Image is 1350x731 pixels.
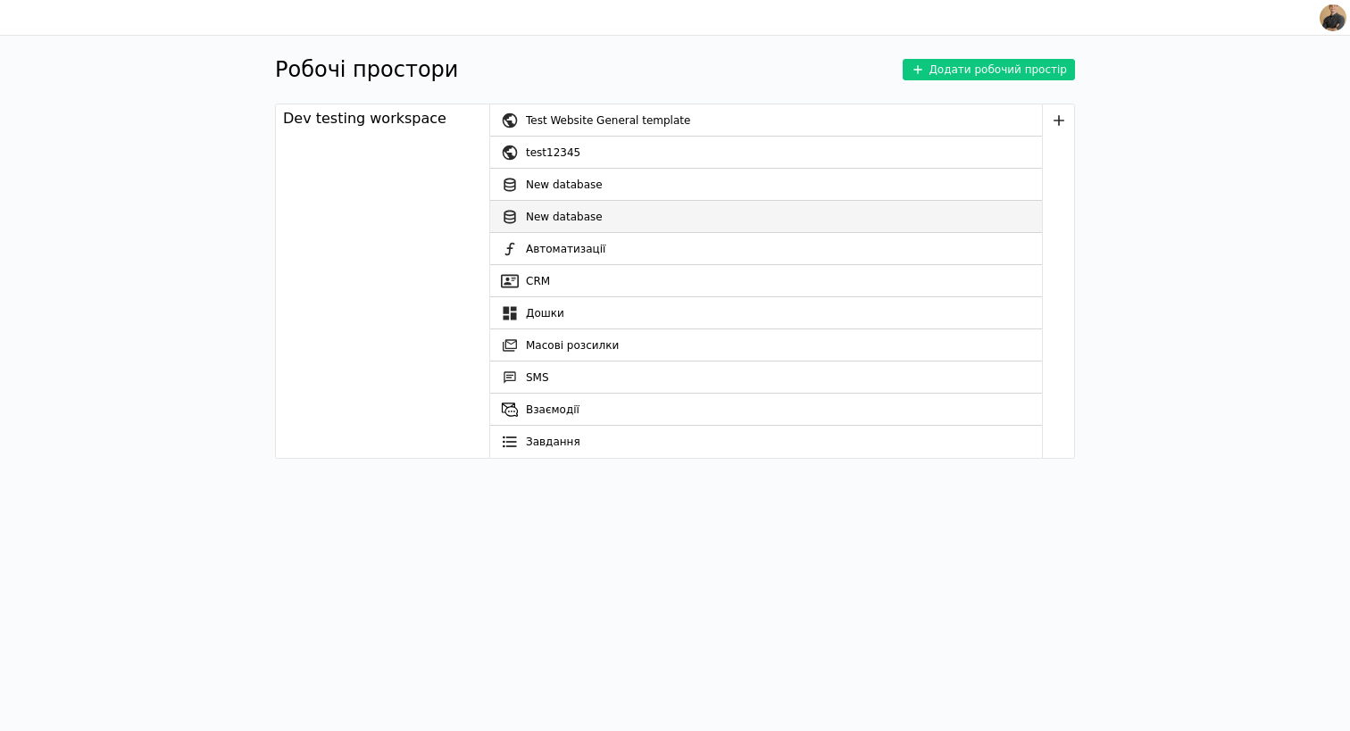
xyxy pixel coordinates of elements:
[526,137,1042,169] div: test12345
[490,394,1042,426] a: Взаємодії
[283,108,446,129] div: Dev testing workspace
[490,233,1042,265] a: Автоматизації
[490,265,1042,297] a: CRM
[275,54,458,86] h1: Робочі простори
[490,361,1042,394] a: SMS
[490,201,1042,233] a: New database
[490,104,1042,137] a: Test Website General template
[490,329,1042,361] a: Масові розсилки
[526,104,1042,137] div: Test Website General template
[903,59,1075,80] button: Додати робочий простір
[490,169,1042,201] a: New database
[490,137,1042,169] a: test12345
[490,426,1042,458] a: Завдання
[490,297,1042,329] a: Дошки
